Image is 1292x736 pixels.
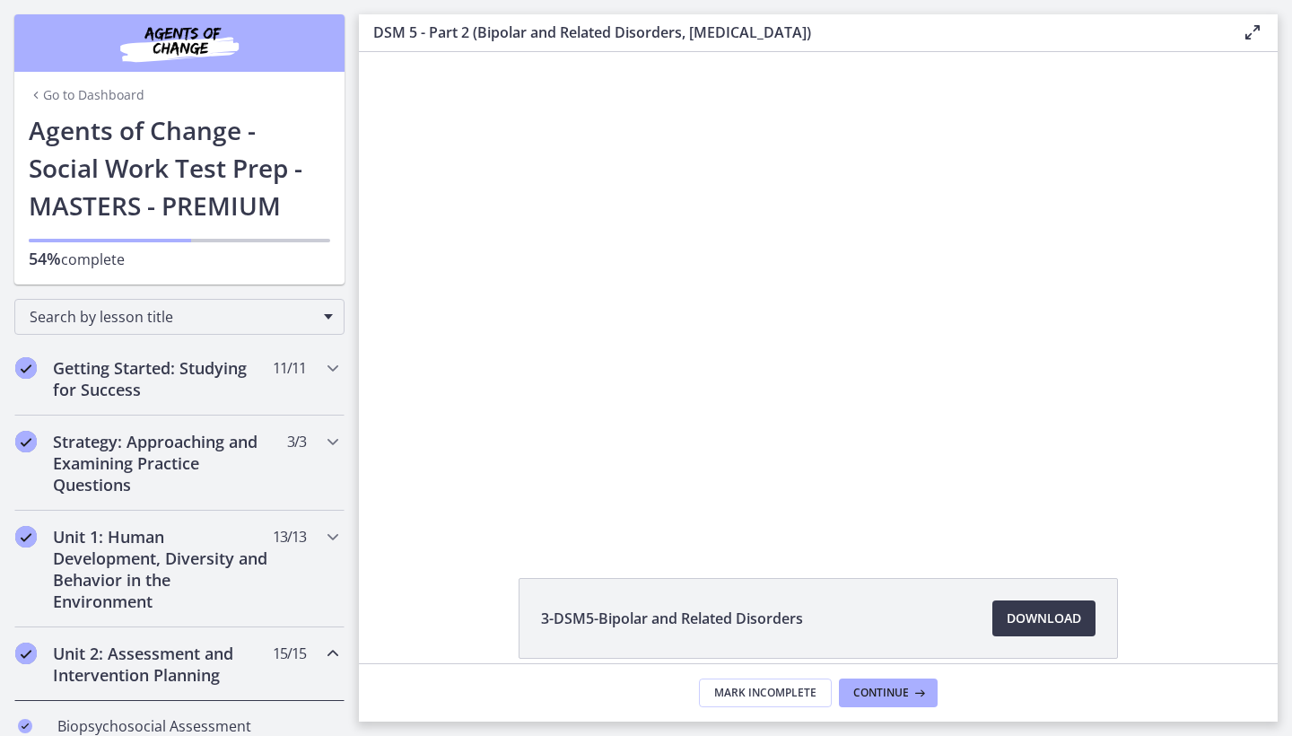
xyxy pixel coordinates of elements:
[273,643,306,664] span: 15 / 15
[53,431,272,495] h2: Strategy: Approaching and Examining Practice Questions
[359,52,1278,537] iframe: Video Lesson
[992,600,1096,636] a: Download
[839,679,938,707] button: Continue
[1007,608,1081,629] span: Download
[714,686,816,700] span: Mark Incomplete
[853,686,909,700] span: Continue
[29,248,330,270] p: complete
[72,22,287,65] img: Agents of Change
[273,357,306,379] span: 11 / 11
[29,248,61,269] span: 54%
[15,526,37,548] i: Completed
[14,299,345,335] div: Search by lesson title
[373,22,1213,43] h3: DSM 5 - Part 2 (Bipolar and Related Disorders, [MEDICAL_DATA])
[18,719,32,733] i: Completed
[15,431,37,452] i: Completed
[15,357,37,379] i: Completed
[53,357,272,400] h2: Getting Started: Studying for Success
[30,307,315,327] span: Search by lesson title
[699,679,832,707] button: Mark Incomplete
[287,431,306,452] span: 3 / 3
[53,643,272,686] h2: Unit 2: Assessment and Intervention Planning
[15,643,37,664] i: Completed
[273,526,306,548] span: 13 / 13
[29,86,144,104] a: Go to Dashboard
[53,526,272,612] h2: Unit 1: Human Development, Diversity and Behavior in the Environment
[541,608,803,629] span: 3-DSM5-Bipolar and Related Disorders
[29,111,330,224] h1: Agents of Change - Social Work Test Prep - MASTERS - PREMIUM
